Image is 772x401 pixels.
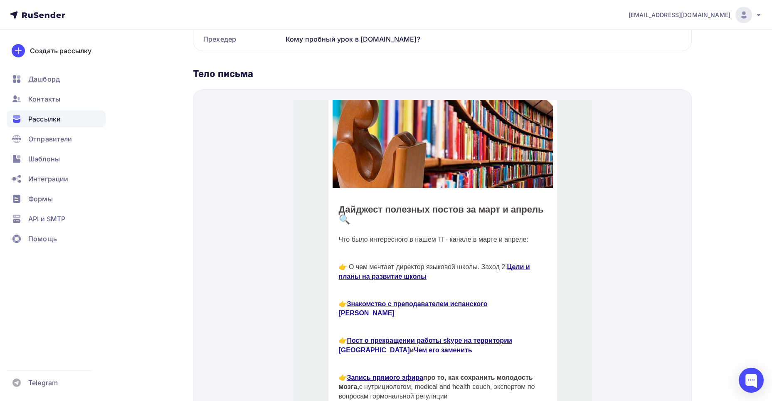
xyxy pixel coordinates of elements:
div: Создать рассылку [30,46,91,56]
strong: и [46,237,219,253]
a: Рассылки [7,111,106,127]
span: Отправители [28,134,72,144]
span: Дашборд [28,74,60,84]
a: Контакты [7,91,106,107]
strong: Дайджест полезных постов за март и апрель🔍 [46,104,251,125]
span: Контакты [28,94,60,104]
a: Цели и планы на развитие школы [46,163,237,180]
p: 👉 О чем мечтает директор языковой школы. Заход 2. [46,163,254,181]
a: Формы [7,191,106,207]
a: [EMAIL_ADDRESS][DOMAIN_NAME] [629,7,762,23]
span: Рассылки [28,114,61,124]
div: Тело письма [193,68,692,79]
div: Прехедер [193,27,282,51]
p: 👉 [46,319,254,329]
p: 👉 [46,200,254,218]
a: Знакомство с преподавателем испанского [PERSON_NAME] [46,200,195,217]
span: Шаблоны [28,154,60,164]
p: Что было интересного в нашем ТГ- канале в марте и апреле: [46,135,254,144]
strong: про то, как сохранить молодость мозга, [46,274,240,290]
p: 👉 с нутрициологом, medical and health couch, экспертом по вопросам гормональной регуляции [46,273,254,301]
a: Запись прямого эфира [54,274,131,281]
a: Дашборд [7,71,106,87]
a: Отправители [7,131,106,147]
span: API и SMTP [28,214,65,224]
span: Интеграции [28,174,68,184]
a: Чем его заменить [121,247,179,254]
span: [EMAIL_ADDRESS][DOMAIN_NAME] [629,11,730,19]
span: Формы [28,194,53,204]
span: Telegram [28,378,58,388]
a: Шаблоны [7,151,106,167]
div: Кому пробный урок в [DOMAIN_NAME]? [282,27,691,51]
p: 👉 [46,236,254,255]
a: Пост о прекращении работы skype на территории [GEOGRAPHIC_DATA] [46,237,219,253]
span: Помощь [28,234,57,244]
